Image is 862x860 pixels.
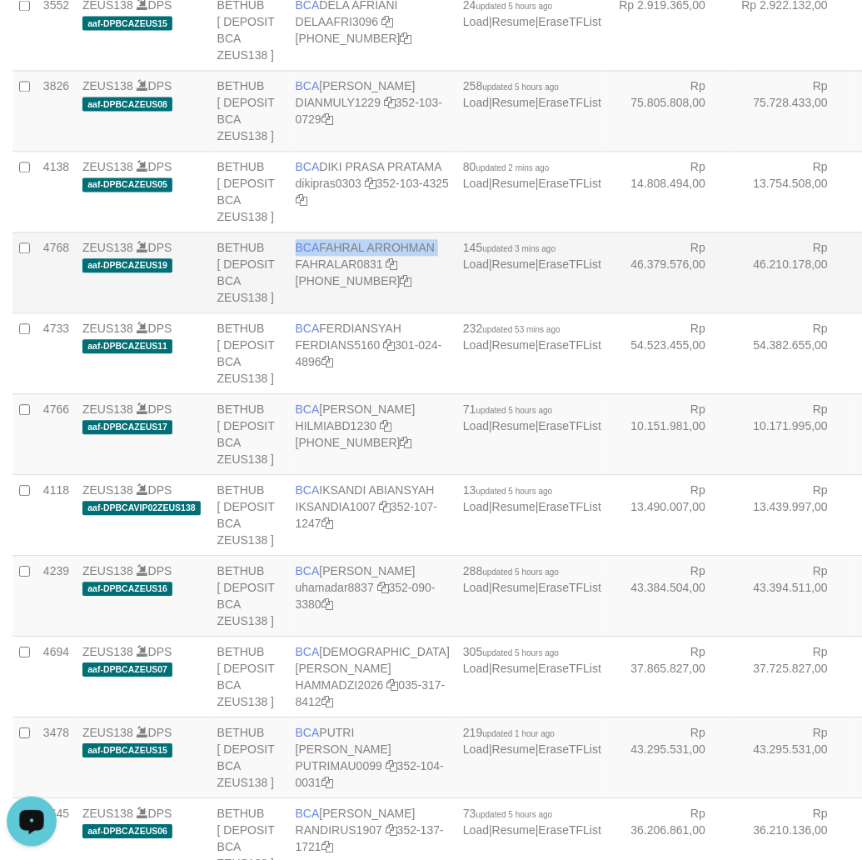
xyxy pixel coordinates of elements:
[37,475,76,556] td: 4118
[296,501,376,514] a: IKSANDIA1007
[463,662,489,676] a: Load
[289,152,456,232] td: DIKI PRASA PRATAMA 352-103-4325
[296,646,320,659] span: BCA
[463,322,561,336] span: 232
[82,582,172,597] span: aaf-DPBCAZEUS16
[296,161,320,174] span: BCA
[82,502,201,516] span: aaf-DPBCAVIP02ZEUS138
[76,475,211,556] td: DPS
[211,313,289,394] td: BETHUB [ DEPOSIT BCA ZEUS138 ]
[463,258,489,272] a: Load
[296,760,382,773] a: PUTRIMAU0099
[76,71,211,152] td: DPS
[463,807,601,837] span: | |
[296,484,320,497] span: BCA
[76,232,211,313] td: DPS
[463,242,556,255] span: 145
[539,662,601,676] a: EraseTFList
[463,339,489,352] a: Load
[483,83,560,92] span: updated 5 hours ago
[7,7,57,57] button: Open LiveChat chat widget
[608,556,730,637] td: Rp 43.384.504,00
[730,717,853,798] td: Rp 43.295.531,00
[296,824,382,837] a: RANDIRUS1907
[730,637,853,717] td: Rp 37.725.827,00
[476,2,553,12] span: updated 5 hours ago
[539,97,601,110] a: EraseTFList
[386,679,398,692] a: Copy HAMMADZI2026 to clipboard
[296,242,320,255] span: BCA
[539,420,601,433] a: EraseTFList
[37,71,76,152] td: 3826
[492,743,536,757] a: Resume
[82,340,172,354] span: aaf-DPBCAZEUS11
[483,326,561,335] span: updated 53 mins ago
[492,824,536,837] a: Resume
[463,242,601,272] span: | |
[289,232,456,313] td: FAHRAL ARROHMAN [PHONE_NUMBER]
[483,245,556,254] span: updated 3 mins ago
[401,275,412,288] a: Copy 5665095158 to clipboard
[321,113,333,127] a: Copy 3521030729 to clipboard
[539,16,601,29] a: EraseTFList
[463,824,489,837] a: Load
[463,80,601,110] span: | |
[492,501,536,514] a: Resume
[211,71,289,152] td: BETHUB [ DEPOSIT BCA ZEUS138 ]
[463,403,601,433] span: | |
[211,152,289,232] td: BETHUB [ DEPOSIT BCA ZEUS138 ]
[321,517,333,531] a: Copy 3521071247 to clipboard
[483,649,560,658] span: updated 5 hours ago
[476,164,550,173] span: updated 2 mins ago
[730,152,853,232] td: Rp 13.754.508,00
[289,313,456,394] td: FERDIANSYAH 301-024-4896
[492,97,536,110] a: Resume
[463,565,559,578] span: 288
[492,258,536,272] a: Resume
[463,727,601,757] span: | |
[463,80,559,93] span: 258
[386,760,397,773] a: Copy PUTRIMAU0099 to clipboard
[492,16,536,29] a: Resume
[463,16,489,29] a: Load
[492,662,536,676] a: Resume
[608,475,730,556] td: Rp 13.490.007,00
[296,420,376,433] a: HILMIABD1230
[82,17,172,31] span: aaf-DPBCAZEUS15
[463,420,489,433] a: Load
[463,97,489,110] a: Load
[296,403,320,417] span: BCA
[463,582,489,595] a: Load
[289,394,456,475] td: [PERSON_NAME] [PHONE_NUMBER]
[381,16,393,29] a: Copy DELAAFRI3096 to clipboard
[211,717,289,798] td: BETHUB [ DEPOSIT BCA ZEUS138 ]
[730,475,853,556] td: Rp 13.439.997,00
[82,484,133,497] a: ZEUS138
[82,322,133,336] a: ZEUS138
[730,232,853,313] td: Rp 46.210.178,00
[37,637,76,717] td: 4694
[211,556,289,637] td: BETHUB [ DEPOSIT BCA ZEUS138 ]
[296,258,383,272] a: FAHRALAR0831
[492,177,536,191] a: Resume
[82,646,133,659] a: ZEUS138
[296,727,320,740] span: BCA
[463,161,549,174] span: 80
[37,313,76,394] td: 4733
[539,824,601,837] a: EraseTFList
[296,80,320,93] span: BCA
[401,32,412,46] a: Copy 8692458639 to clipboard
[539,582,601,595] a: EraseTFList
[476,407,553,416] span: updated 5 hours ago
[76,717,211,798] td: DPS
[82,727,133,740] a: ZEUS138
[76,637,211,717] td: DPS
[321,841,333,854] a: Copy 3521371721 to clipboard
[296,807,320,821] span: BCA
[82,663,172,677] span: aaf-DPBCAZEUS07
[483,730,556,739] span: updated 1 hour ago
[483,568,560,577] span: updated 5 hours ago
[463,807,552,821] span: 73
[82,403,133,417] a: ZEUS138
[476,811,553,820] span: updated 5 hours ago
